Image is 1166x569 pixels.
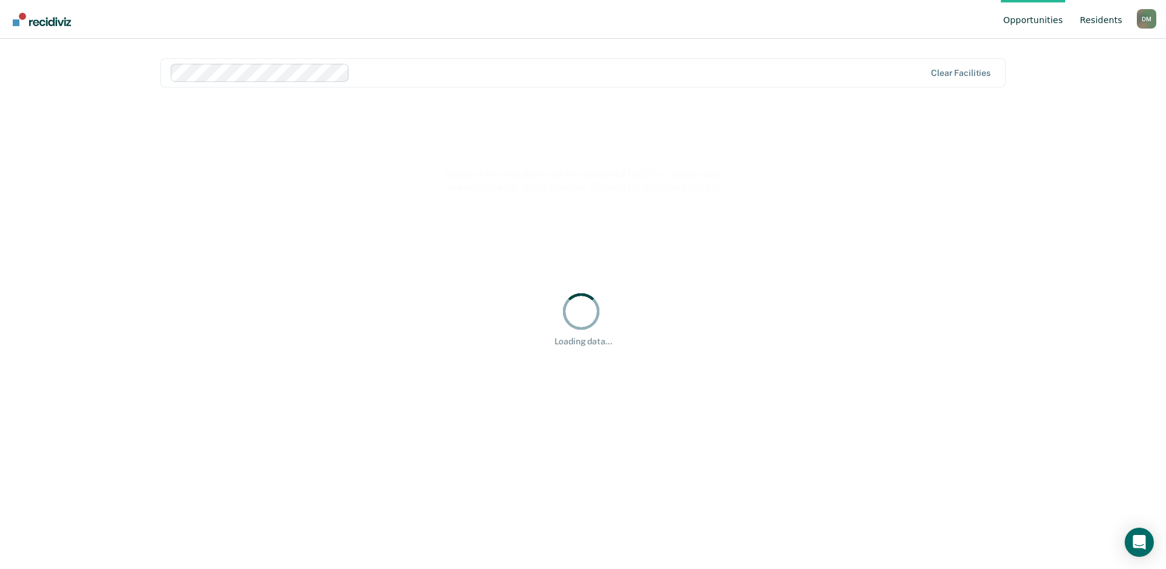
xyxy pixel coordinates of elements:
div: Clear facilities [931,68,990,78]
img: Recidiviz [13,13,71,26]
button: Profile dropdown button [1137,9,1156,29]
div: Loading data... [554,336,612,347]
div: Open Intercom Messenger [1125,528,1154,557]
div: D M [1137,9,1156,29]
